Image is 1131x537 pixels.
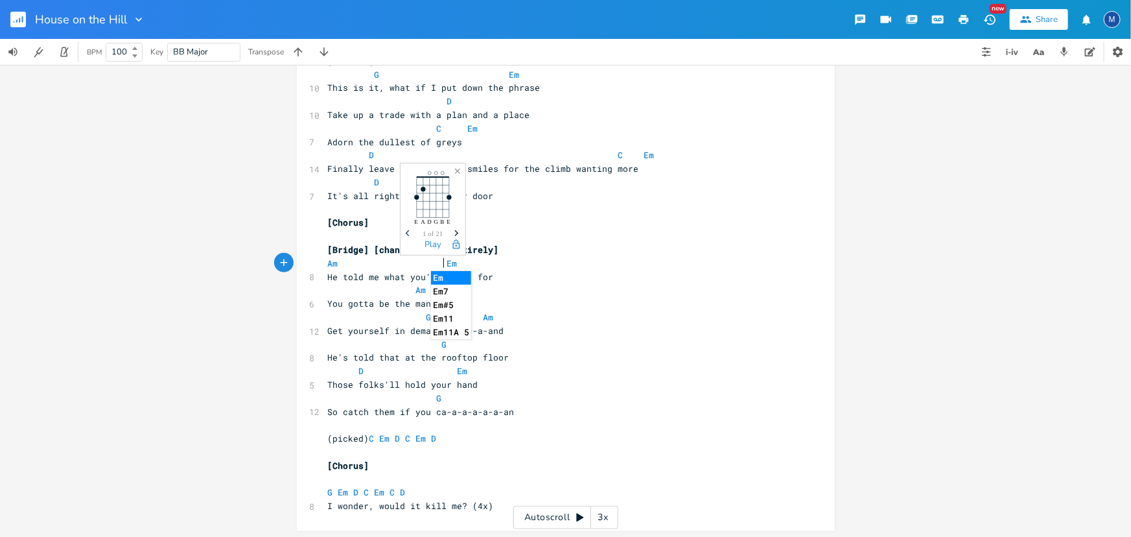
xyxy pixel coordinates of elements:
[447,219,450,225] text: E
[35,14,127,25] span: House on the Hill
[328,433,437,444] span: (picked)
[431,326,471,339] li: Em11A 5
[375,176,380,188] span: D
[618,149,624,161] span: C
[328,352,509,363] span: He's told that at the rooftop floor
[395,433,401,444] span: D
[328,217,369,228] span: [Chorus]
[328,82,541,93] span: This is it, what if I put down the phrase
[338,486,349,498] span: Em
[431,312,471,326] li: Em11
[328,271,494,283] span: He told me what you're in it for
[1104,11,1121,28] div: Mark Berman
[328,500,494,512] span: I wonder, would it kill me? (4x)
[431,271,471,285] li: Em
[328,55,375,67] span: [Verse 2]
[406,433,411,444] span: C
[380,433,390,444] span: Em
[431,298,471,312] li: Em#5
[328,325,504,337] span: Get yourself in dema-a-a-a-a-a-and
[1036,14,1058,25] div: Share
[150,48,163,56] div: Key
[173,46,208,58] span: BB Major
[440,219,444,225] text: B
[447,95,452,107] span: D
[484,311,494,323] span: Am
[359,365,364,377] span: D
[427,219,432,225] text: D
[328,406,515,418] span: So catch them if you ca-a-a-a-a-a-an
[87,49,102,56] div: BPM
[977,8,1003,31] button: New
[369,149,375,161] span: D
[416,433,426,444] span: Em
[434,219,438,225] text: G
[328,460,369,471] span: [Chorus]
[390,486,395,498] span: C
[591,506,614,529] div: 3x
[421,219,425,225] text: A
[442,339,447,350] span: G
[369,433,375,444] span: C
[437,123,442,134] span: C
[1010,9,1068,30] button: Share
[468,123,478,134] span: Em
[414,219,418,225] text: E
[248,48,284,56] div: Transpose
[432,433,437,444] span: D
[375,69,380,80] span: G
[328,257,338,269] span: Am
[431,285,471,298] li: Em7
[328,379,478,390] span: Those folks'll hold your hand
[437,392,442,404] span: G
[401,486,406,498] span: D
[354,486,359,498] span: D
[458,365,468,377] span: Em
[423,230,443,237] span: 1 of 21
[328,486,333,498] span: G
[328,190,494,202] span: It's all right outside your door
[990,4,1007,14] div: New
[644,149,655,161] span: Em
[509,69,520,80] span: Em
[328,163,639,174] span: Finally leave behind their smiles for the climb wanting more
[425,240,441,251] button: Play
[447,257,458,269] span: Em
[1104,5,1121,34] button: M
[328,298,432,309] span: You gotta be the man
[328,244,499,256] span: [Bridge] [change chords entirely]
[426,311,432,323] span: G
[513,506,618,529] div: Autoscroll
[416,284,426,296] span: Am
[364,486,369,498] span: C
[375,486,385,498] span: Em
[328,109,530,121] span: Take up a trade with a plan and a place
[328,136,463,148] span: Adorn the dullest of greys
